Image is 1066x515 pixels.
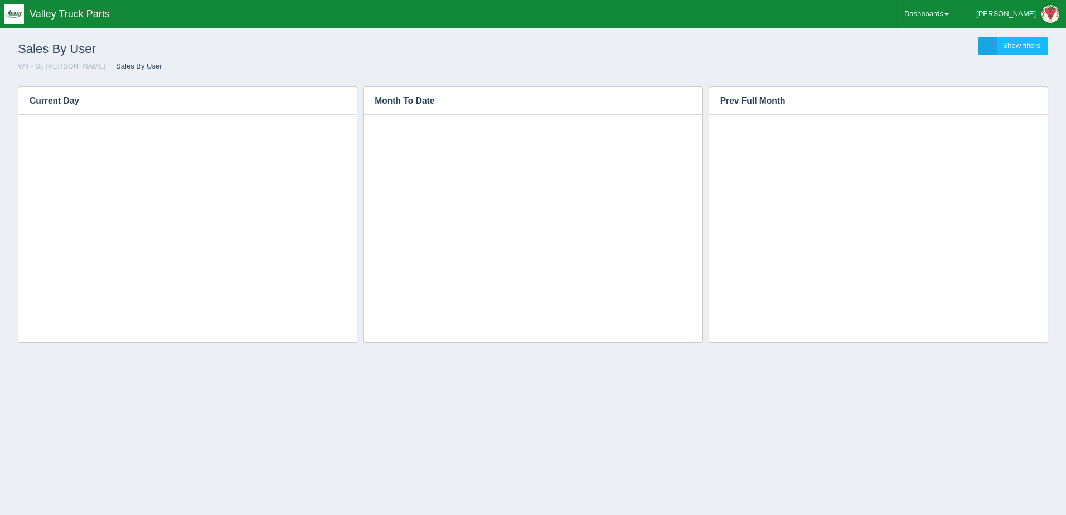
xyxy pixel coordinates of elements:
h3: Month To Date [364,87,685,115]
img: Profile Picture [1041,5,1059,23]
li: Sales By User [108,61,162,72]
a: Show filters [978,37,1048,55]
img: q1blfpkbivjhsugxdrfq.png [4,4,24,24]
h3: Current Day [18,87,340,115]
div: [PERSON_NAME] [976,3,1036,25]
h1: Sales By User [18,37,533,61]
span: Valley Truck Parts [30,8,110,20]
a: W4 - St. [PERSON_NAME] [18,62,105,70]
span: Show filters [1003,41,1040,50]
h3: Prev Full Month [709,87,1031,115]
